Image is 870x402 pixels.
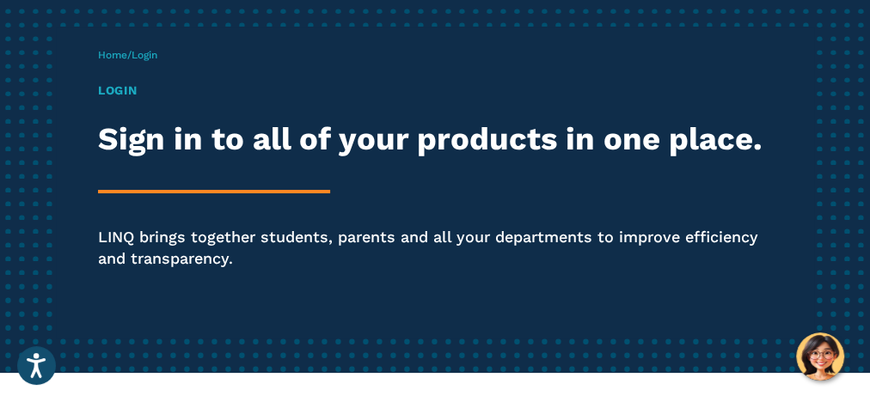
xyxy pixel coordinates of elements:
p: LINQ brings together students, parents and all your departments to improve efficiency and transpa... [98,226,772,270]
a: Home [98,49,127,61]
h2: Sign in to all of your products in one place. [98,121,772,157]
span: Login [132,49,157,61]
span: / [98,49,157,61]
button: Hello, have a question? Let’s chat. [796,332,844,381]
h1: Login [98,82,772,100]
